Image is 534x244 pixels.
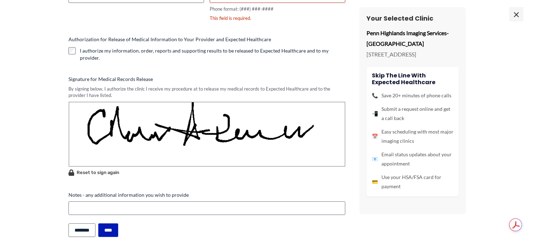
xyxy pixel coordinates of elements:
span: 💳 [372,177,378,186]
label: I authorize my information, order, reports and supporting results to be released to Expected Heal... [80,47,345,61]
div: This field is required. [210,15,345,22]
li: Use your HSA/FSA card for payment [372,173,453,191]
div: Phone format: (###) ###-#### [210,6,345,12]
div: By signing below, I authorize the clinic I receive my procedure at to release my medical records ... [68,86,345,99]
img: Signature Image [68,102,345,167]
li: Easy scheduling with most major imaging clinics [372,127,453,146]
li: Submit a request online and get a call back [372,104,453,123]
span: 📧 [372,154,378,164]
h4: Skip the line with Expected Healthcare [372,72,453,86]
li: Email status updates about your appointment [372,150,453,168]
p: Penn Highlands Imaging Services-[GEOGRAPHIC_DATA] [367,28,459,49]
span: × [509,7,523,21]
h3: Your Selected Clinic [367,14,459,22]
span: 📲 [372,109,378,118]
legend: Authorization for Release of Medical Information to Your Provider and Expected Healthcare [68,36,271,43]
label: Notes - any additional information you wish to provide [68,191,345,199]
span: 📅 [372,132,378,141]
button: Reset to sign again [68,168,119,177]
span: 📞 [372,91,378,100]
label: Signature for Medical Records Release [68,76,345,83]
li: Save 20+ minutes of phone calls [372,91,453,100]
p: [STREET_ADDRESS] [367,49,459,60]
